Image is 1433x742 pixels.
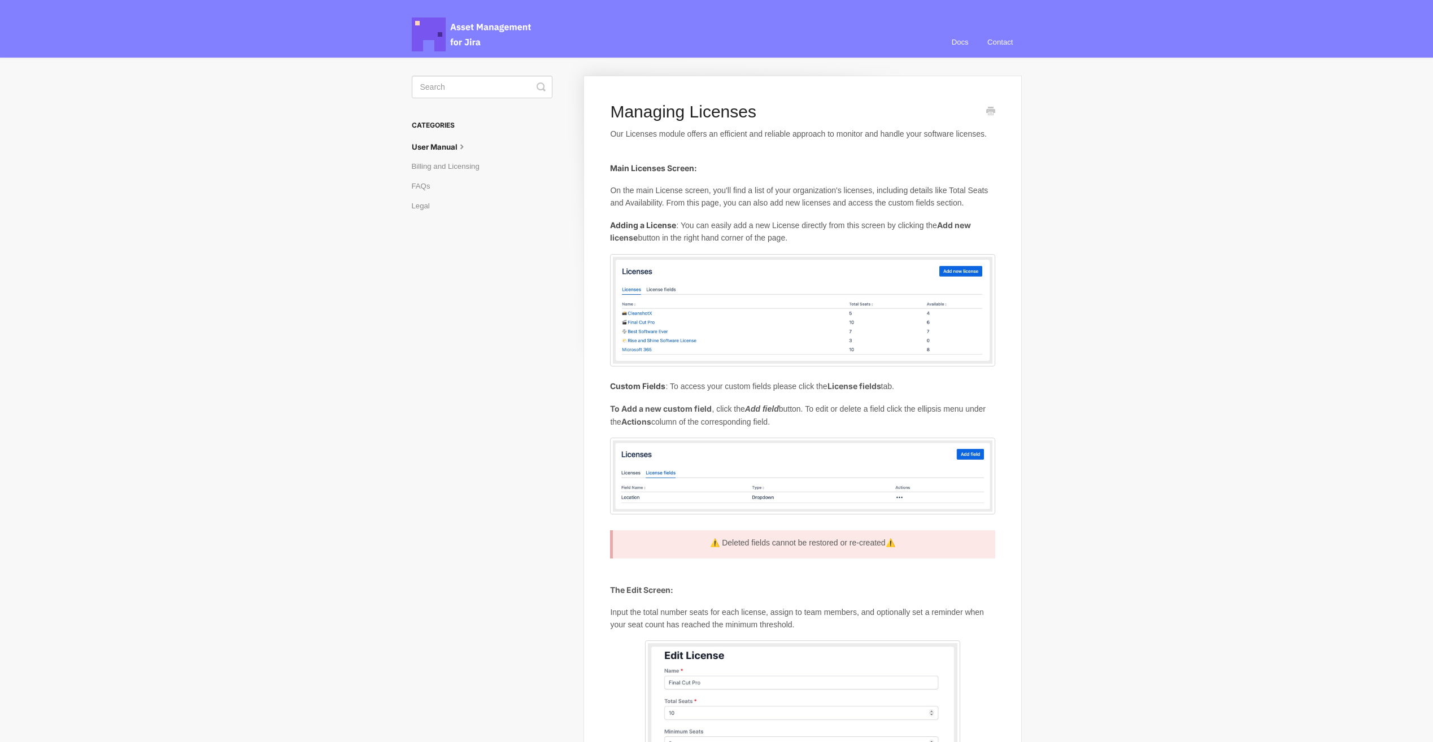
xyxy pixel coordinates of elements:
[610,244,676,254] strong: Adding a License
[646,439,676,448] b: Actions
[610,403,995,416] p: : To access your custom fields please click the tab.
[610,426,712,435] b: To Add a new custom field
[610,244,987,266] b: Add new license
[610,607,673,617] b: The Edit Screen:
[610,243,995,267] p: : You can easily add a new License directly from this screen by clicking the button in the right ...
[412,158,493,176] a: Billing and Licensing
[610,460,995,536] img: file-MqFPEDZttU.jpg
[747,426,781,435] b: Add field
[610,176,697,185] strong: Main Licenses Screen:
[412,115,552,136] h3: Categories
[986,106,995,119] a: Print this Article
[610,277,995,389] img: file-42Hoaol4Sj.jpg
[837,404,891,414] b: License fields
[610,128,995,152] p: Our Licenses module offers an efficient and reliable approach to monitor and handle your software...
[610,102,978,122] h1: Managing Licenses
[610,404,665,414] strong: Custom Fields
[977,27,1022,58] a: Contact
[610,425,995,449] p: , click the button. To edit or delete a field click the ellipsis menu under the column of the cor...
[412,76,552,98] input: Search
[412,138,476,156] a: User Manual
[624,558,981,571] p: ⚠️ Deleted fields cannot be restored or re-created⚠️
[610,197,995,233] p: On the main License screen, you'll find a list of your organization's licenses, including details...
[412,177,439,195] a: FAQs
[610,627,995,652] p: Input the total number seats for each license, assign to team members, and optionally set a remin...
[412,197,439,215] a: Legal
[412,18,533,51] span: Asset Management for Jira Docs
[940,27,975,58] a: Docs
